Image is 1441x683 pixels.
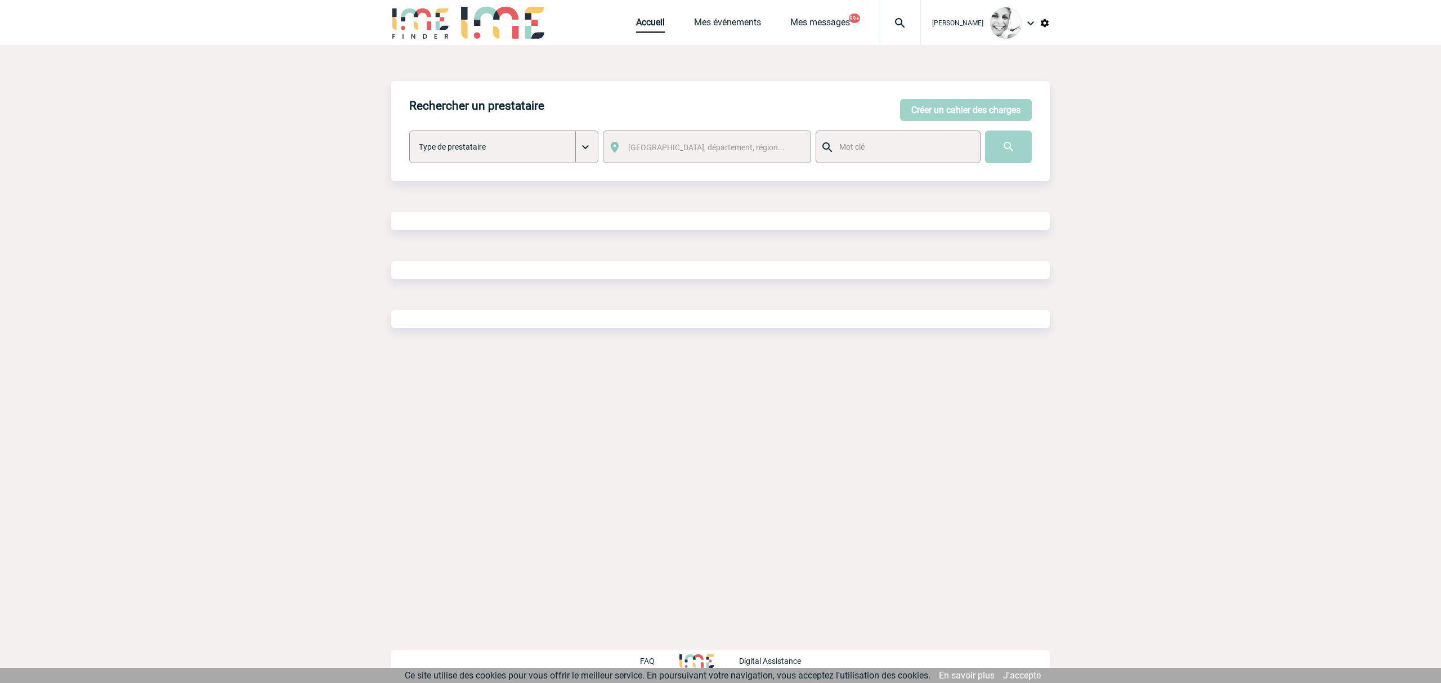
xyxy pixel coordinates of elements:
a: FAQ [640,655,679,666]
img: http://www.idealmeetingsevents.fr/ [679,654,714,668]
p: FAQ [640,657,655,666]
input: Mot clé [836,140,970,154]
a: Mes événements [694,17,761,33]
a: Accueil [636,17,665,33]
img: IME-Finder [391,7,450,39]
a: Mes messages [790,17,850,33]
p: Digital Assistance [739,657,801,666]
a: En savoir plus [939,670,995,681]
span: [GEOGRAPHIC_DATA], département, région... [628,143,785,152]
h4: Rechercher un prestataire [409,99,544,113]
a: J'accepte [1003,670,1041,681]
input: Submit [985,131,1032,163]
span: [PERSON_NAME] [932,19,983,27]
button: 99+ [849,14,860,23]
span: Ce site utilise des cookies pour vous offrir le meilleur service. En poursuivant votre navigation... [405,670,930,681]
img: 103013-0.jpeg [990,7,1022,39]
